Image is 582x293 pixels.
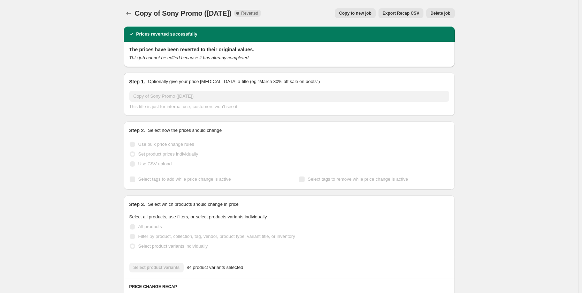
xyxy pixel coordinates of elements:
i: This job cannot be edited because it has already completed. [129,55,250,60]
input: 30% off holiday sale [129,91,449,102]
span: Export Recap CSV [383,10,419,16]
button: Export Recap CSV [378,8,423,18]
span: 84 product variants selected [186,264,243,271]
span: Use CSV upload [138,161,172,166]
h2: Step 2. [129,127,145,134]
h6: PRICE CHANGE RECAP [129,284,449,290]
span: This title is just for internal use, customers won't see it [129,104,237,109]
span: Reverted [241,10,258,16]
p: Optionally give your price [MEDICAL_DATA] a title (eg "March 30% off sale on boots") [148,78,320,85]
h2: The prices have been reverted to their original values. [129,46,449,53]
h2: Step 3. [129,201,145,208]
span: Delete job [430,10,450,16]
span: Set product prices individually [138,151,198,157]
span: Select product variants individually [138,243,208,249]
p: Select how the prices should change [148,127,222,134]
span: Copy of Sony Promo ([DATE]) [135,9,232,17]
span: All products [138,224,162,229]
h2: Prices reverted successfully [136,31,198,38]
span: Select tags to add while price change is active [138,176,231,182]
h2: Step 1. [129,78,145,85]
button: Copy to new job [335,8,376,18]
span: Filter by product, collection, tag, vendor, product type, variant title, or inventory [138,234,295,239]
span: Select tags to remove while price change is active [308,176,408,182]
p: Select which products should change in price [148,201,238,208]
button: Price change jobs [124,8,133,18]
button: Delete job [426,8,454,18]
span: Select all products, use filters, or select products variants individually [129,214,267,219]
span: Copy to new job [339,10,372,16]
span: Use bulk price change rules [138,142,194,147]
